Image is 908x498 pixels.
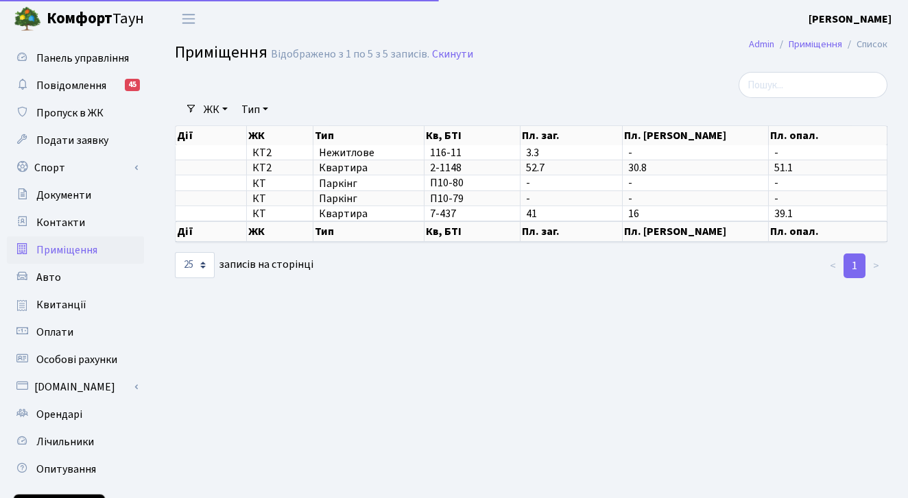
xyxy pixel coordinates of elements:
span: П10-80 [430,176,464,191]
a: Пропуск в ЖК [7,99,144,127]
span: Авто [36,270,61,285]
span: Оплати [36,325,73,340]
a: Панель управління [7,45,144,72]
a: Особові рахунки [7,346,144,373]
span: Паркінг [319,193,418,204]
a: Орендарі [7,401,144,428]
span: Паркінг [319,178,418,189]
a: [PERSON_NAME] [809,11,892,27]
a: ЖК [198,98,233,121]
span: 116-11 [430,145,462,160]
th: Пл. [PERSON_NAME] [623,126,769,145]
span: Приміщення [36,242,97,258]
th: ЖК [247,126,313,145]
span: Панель управління [36,51,129,66]
span: КТ2 [252,162,307,173]
span: Опитування [36,462,96,477]
span: Приміщення [175,40,267,64]
div: 45 [125,79,140,91]
span: П10-79 [430,191,464,206]
span: КТ [252,208,307,219]
button: Переключити навігацію [171,8,206,30]
span: 30.8 [628,160,647,175]
span: Квитанції [36,297,86,312]
span: - [628,176,632,191]
input: Пошук... [739,72,887,98]
a: Спорт [7,154,144,182]
a: Оплати [7,319,144,346]
span: - [774,145,778,160]
a: 1 [844,253,865,278]
th: Пл. заг. [521,221,623,242]
img: logo.png [14,5,41,33]
th: Пл. опал. [769,221,887,242]
span: - [774,191,778,206]
th: Кв, БТІ [425,126,521,145]
a: [DOMAIN_NAME] [7,373,144,401]
a: Авто [7,264,144,291]
li: Список [842,37,887,52]
a: Подати заявку [7,127,144,154]
a: Квитанції [7,291,144,319]
span: - [628,191,632,206]
nav: breadcrumb [728,30,908,59]
b: Комфорт [47,8,112,29]
span: - [526,176,530,191]
span: КТ [252,193,307,204]
a: Приміщення [789,37,842,51]
span: КТ [252,178,307,189]
a: Лічильники [7,428,144,456]
a: Повідомлення45 [7,72,144,99]
th: Кв, БТІ [425,221,521,242]
span: - [628,145,632,160]
th: Дії [176,221,247,242]
a: Документи [7,182,144,209]
b: [PERSON_NAME] [809,12,892,27]
th: Тип [313,126,425,145]
span: Таун [47,8,144,31]
span: 7-437 [430,206,456,221]
label: записів на сторінці [175,252,313,278]
a: Приміщення [7,236,144,264]
span: Квартира [319,162,418,173]
a: Тип [236,98,274,121]
span: Повідомлення [36,78,106,93]
a: Контакти [7,209,144,236]
span: 3.3 [526,145,539,160]
th: Дії [176,126,247,145]
span: Особові рахунки [36,352,117,367]
span: 52.7 [526,160,545,175]
a: Опитування [7,456,144,483]
span: Документи [36,188,91,203]
select: записів на сторінці [175,252,215,278]
span: Пропуск в ЖК [36,105,104,121]
th: Пл. опал. [769,126,887,145]
span: Орендарі [36,407,82,422]
span: 16 [628,206,639,221]
span: 51.1 [774,160,793,175]
span: Подати заявку [36,133,108,148]
span: Квартира [319,208,418,219]
span: Лічильники [36,434,94,449]
span: КТ2 [252,147,307,158]
span: - [774,176,778,191]
a: Admin [749,37,774,51]
span: 39.1 [774,206,793,221]
span: 2-1148 [430,160,462,175]
span: Нежитлове [319,147,418,158]
th: Тип [313,221,425,242]
span: 41 [526,206,537,221]
th: ЖК [247,221,313,242]
th: Пл. [PERSON_NAME] [623,221,769,242]
div: Відображено з 1 по 5 з 5 записів. [271,48,429,61]
a: Скинути [432,48,473,61]
th: Пл. заг. [521,126,623,145]
span: Контакти [36,215,85,230]
span: - [526,191,530,206]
